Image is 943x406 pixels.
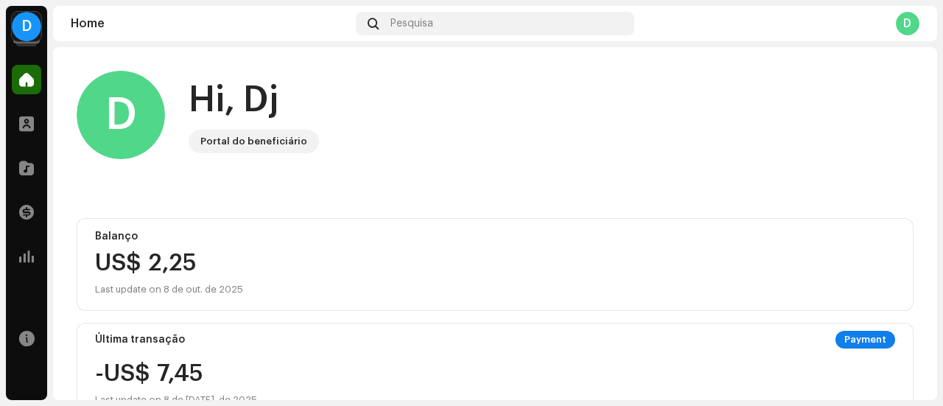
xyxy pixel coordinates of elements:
re-o-card-value: Balanço [77,218,914,311]
div: Last update on 8 de out. de 2025 [95,281,895,298]
span: Pesquisa [390,18,433,29]
div: Última transação [95,334,185,346]
div: D [77,71,165,159]
div: Balanço [95,231,895,242]
div: Portal do beneficiário [200,133,307,150]
div: Hi, Dj [189,77,319,124]
div: Home [71,18,350,29]
div: D [896,12,919,35]
div: Payment [835,331,895,349]
div: D [12,12,41,41]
